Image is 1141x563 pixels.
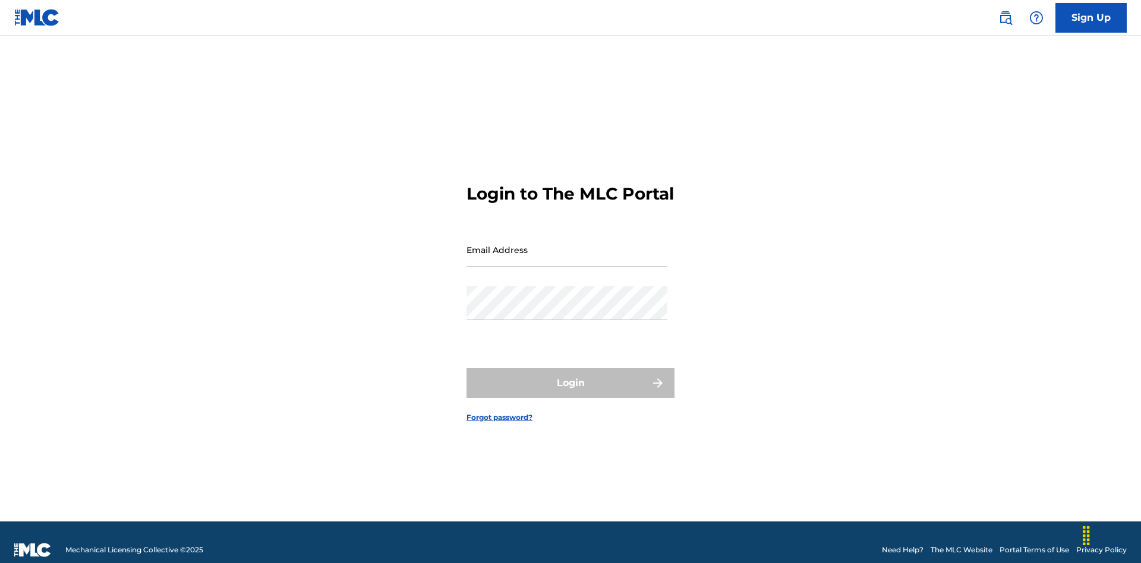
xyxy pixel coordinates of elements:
a: Forgot password? [467,412,532,423]
img: search [998,11,1013,25]
img: logo [14,543,51,557]
div: Help [1025,6,1048,30]
span: Mechanical Licensing Collective © 2025 [65,545,203,555]
a: Sign Up [1055,3,1127,33]
img: MLC Logo [14,9,60,26]
div: Drag [1077,518,1096,553]
a: The MLC Website [931,545,992,555]
a: Portal Terms of Use [1000,545,1069,555]
a: Public Search [994,6,1017,30]
iframe: Chat Widget [1082,506,1141,563]
a: Need Help? [882,545,923,555]
img: help [1029,11,1044,25]
a: Privacy Policy [1076,545,1127,555]
h3: Login to The MLC Portal [467,184,674,204]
